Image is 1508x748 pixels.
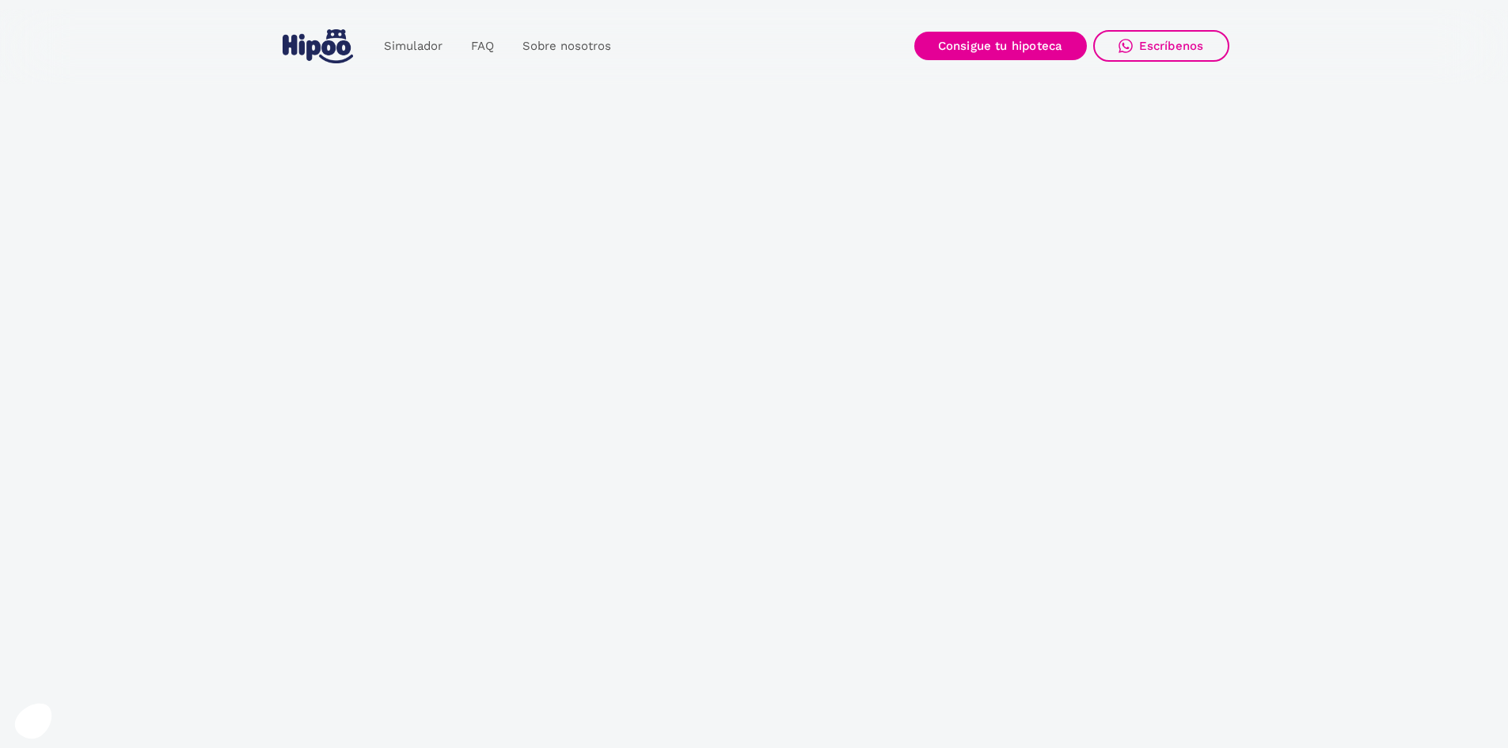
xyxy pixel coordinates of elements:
[1093,30,1229,62] a: Escríbenos
[279,23,357,70] a: home
[508,31,625,62] a: Sobre nosotros
[370,31,457,62] a: Simulador
[914,32,1087,60] a: Consigue tu hipoteca
[457,31,508,62] a: FAQ
[1139,39,1204,53] div: Escríbenos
